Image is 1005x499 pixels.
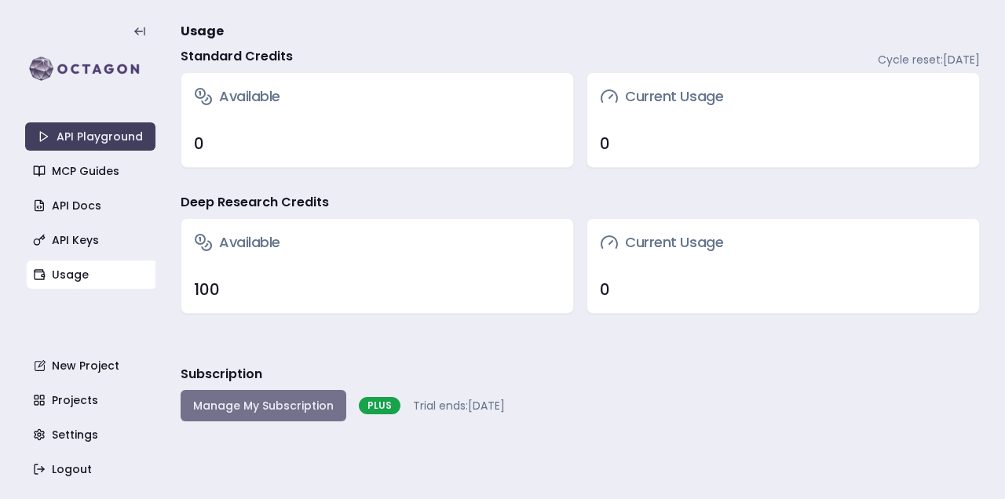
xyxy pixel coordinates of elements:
h4: Standard Credits [181,47,293,66]
a: Settings [27,421,157,449]
div: 0 [600,279,967,300]
a: Logout [27,455,157,483]
span: Usage [181,22,224,41]
a: API Keys [27,226,157,254]
h3: Subscription [181,365,262,384]
a: API Playground [25,122,155,151]
div: 0 [194,133,561,155]
div: 0 [600,133,967,155]
h3: Available [194,231,280,253]
a: Projects [27,386,157,414]
span: Cycle reset: [DATE] [878,52,980,67]
h3: Current Usage [600,231,723,253]
span: Trial ends: [DATE] [413,398,505,413]
div: PLUS [359,397,400,414]
img: logo-rect-yK7x_WSZ.svg [25,53,155,85]
h3: Available [194,86,280,107]
a: API Docs [27,191,157,220]
a: Usage [27,260,157,289]
h3: Current Usage [600,86,723,107]
a: MCP Guides [27,157,157,185]
button: Manage My Subscription [181,390,346,421]
h4: Deep Research Credits [181,193,329,212]
div: 100 [194,279,561,300]
a: New Project [27,351,157,380]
